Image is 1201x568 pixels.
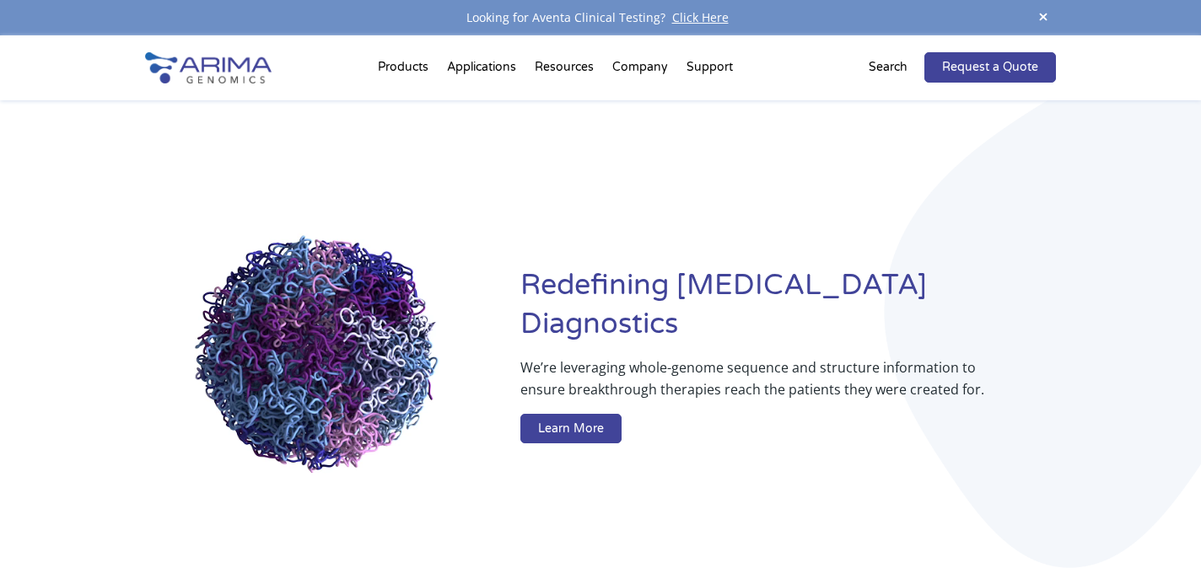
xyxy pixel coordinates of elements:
[520,266,1056,356] h1: Redefining [MEDICAL_DATA] Diagnostics
[520,414,622,444] a: Learn More
[520,356,988,414] p: We’re leveraging whole-genome sequence and structure information to ensure breakthrough therapies...
[869,56,907,78] p: Search
[1117,487,1201,568] iframe: Chat Widget
[145,7,1056,29] div: Looking for Aventa Clinical Testing?
[924,52,1056,83] a: Request a Quote
[665,9,735,25] a: Click Here
[145,52,272,83] img: Arima-Genomics-logo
